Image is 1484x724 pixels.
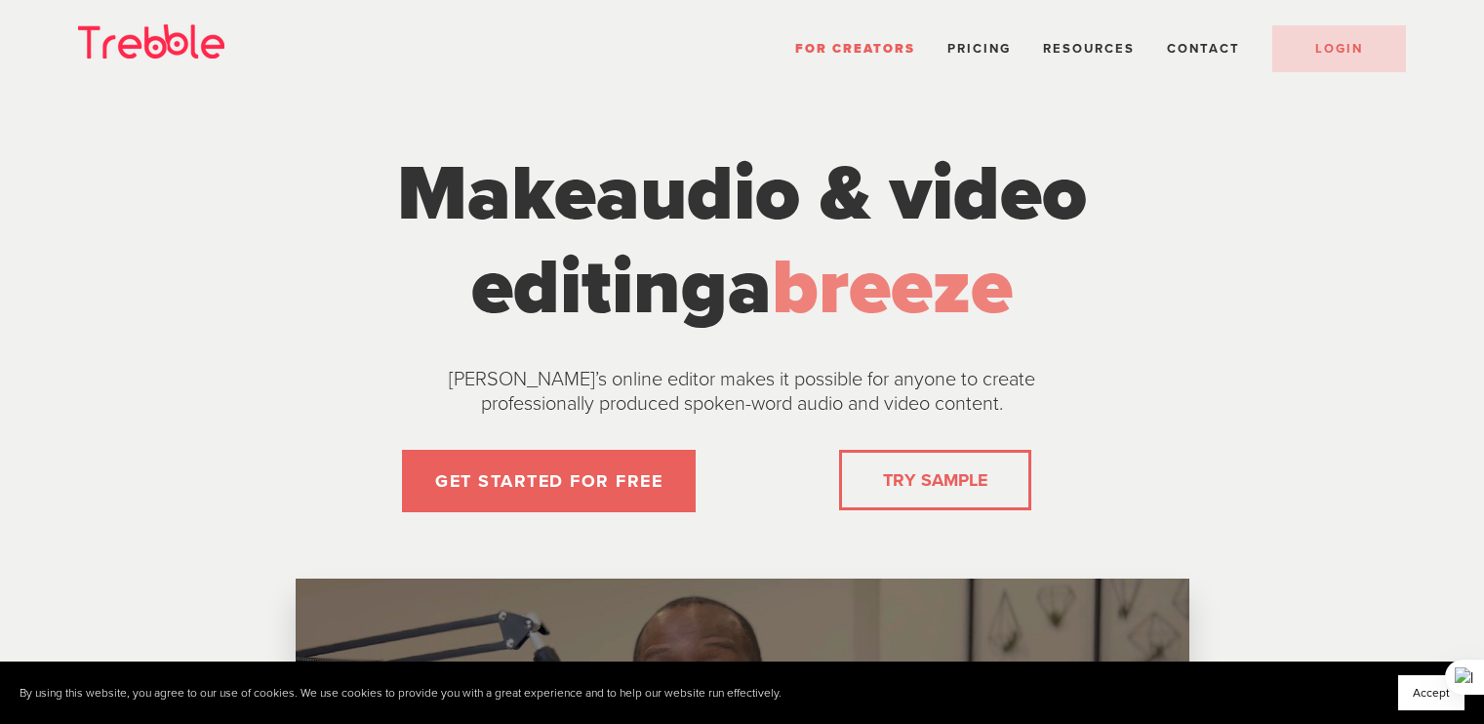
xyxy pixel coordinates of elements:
p: By using this website, you agree to our use of cookies. We use cookies to provide you with a grea... [20,686,782,701]
p: [PERSON_NAME]’s online editor makes it possible for anyone to create professionally produced spok... [401,368,1084,417]
a: TRY SAMPLE [875,461,995,500]
button: Accept [1398,675,1464,710]
span: Resources [1043,41,1135,57]
span: editing [471,241,728,335]
span: breeze [772,241,1013,335]
span: LOGIN [1315,41,1363,57]
h1: Make a [377,147,1108,335]
a: GET STARTED FOR FREE [402,450,696,512]
a: Pricing [947,41,1011,57]
span: Accept [1413,686,1450,700]
a: For Creators [795,41,915,57]
a: LOGIN [1272,25,1406,72]
span: audio & video [596,147,1087,241]
img: Trebble [78,24,224,59]
a: Contact [1167,41,1240,57]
